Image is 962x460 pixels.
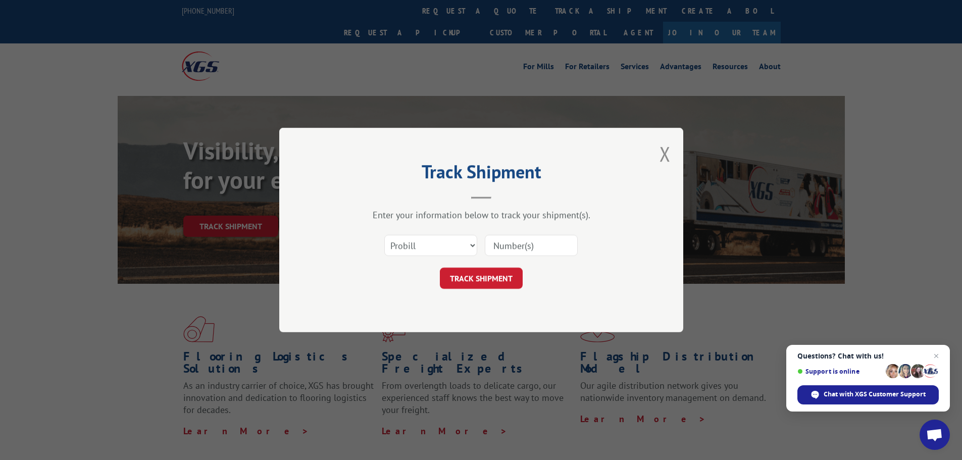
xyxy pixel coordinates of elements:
div: Enter your information below to track your shipment(s). [330,209,633,221]
h2: Track Shipment [330,165,633,184]
div: Chat with XGS Customer Support [797,385,939,404]
span: Questions? Chat with us! [797,352,939,360]
button: Close modal [660,140,671,167]
button: TRACK SHIPMENT [440,268,523,289]
span: Support is online [797,368,882,375]
span: Chat with XGS Customer Support [824,390,926,399]
div: Open chat [920,420,950,450]
input: Number(s) [485,235,578,256]
span: Close chat [930,350,942,362]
